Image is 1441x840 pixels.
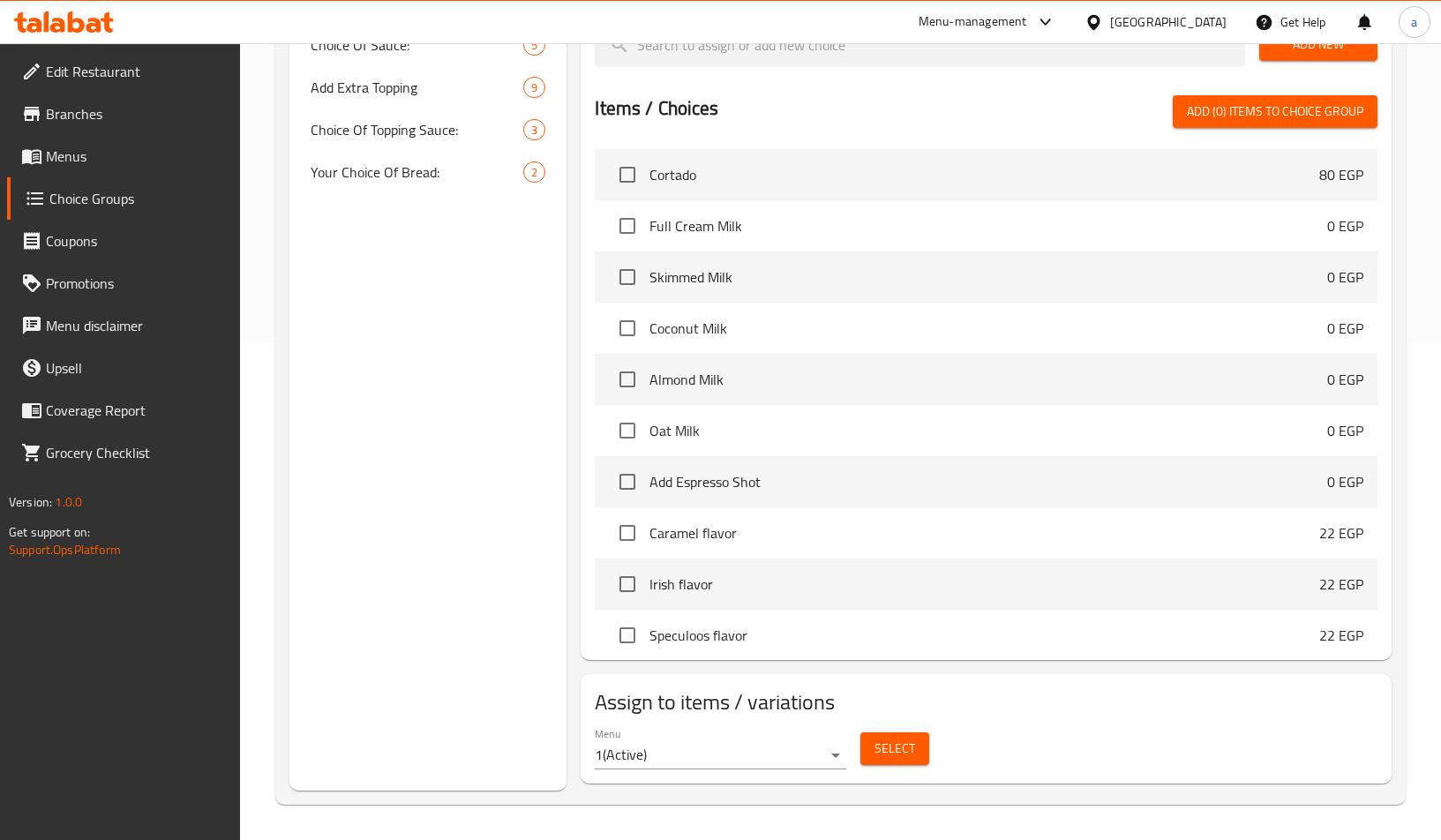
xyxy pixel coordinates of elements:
[595,741,846,769] div: 1(Active)
[649,369,1327,390] span: Almond Milk
[609,412,646,449] span: Select choice
[7,389,241,431] a: Coverage Report
[49,188,227,209] span: Choice Groups
[9,521,90,544] span: Get support on:
[649,522,1319,544] span: Caramel flavor
[7,135,241,177] a: Menus
[46,442,227,463] span: Grocery Checklist
[609,617,646,654] span: Select choice
[289,24,567,66] div: Choice Of Sauce:5
[524,164,544,181] span: 2
[7,304,241,347] a: Menu disclaimer
[609,207,646,244] span: Select choice
[46,315,227,336] span: Menu disclaimer
[46,357,227,379] span: Upsell
[289,109,567,151] div: Choice Of Topping Sauce:3
[9,491,52,514] span: Version:
[595,729,620,739] label: Menu
[595,688,1377,716] h2: Assign to items / variations
[1327,471,1363,492] p: 0 EGP
[523,77,545,98] div: Choices
[874,738,915,760] span: Select
[860,732,929,765] button: Select
[649,215,1327,236] span: Full Cream Milk
[649,164,1319,185] span: Cortado
[7,431,241,474] a: Grocery Checklist
[7,177,241,220] a: Choice Groups
[7,50,241,93] a: Edit Restaurant
[289,151,567,193] div: Your Choice Of Bread:2
[1259,28,1377,61] button: Add New
[311,161,523,183] span: Your Choice Of Bread:
[311,77,523,98] span: Add Extra Topping
[1110,12,1227,32] div: [GEOGRAPHIC_DATA]
[649,420,1327,441] span: Oat Milk
[7,347,241,389] a: Upsell
[1327,318,1363,339] p: 0 EGP
[7,93,241,135] a: Branches
[523,119,545,140] div: Choices
[7,262,241,304] a: Promotions
[609,310,646,347] span: Select choice
[524,79,544,96] span: 9
[609,463,646,500] span: Select choice
[1319,574,1363,595] p: 22 EGP
[55,491,82,514] span: 1.0.0
[1187,101,1363,123] span: Add (0) items to choice group
[1327,369,1363,390] p: 0 EGP
[7,220,241,262] a: Coupons
[46,146,227,167] span: Menus
[1273,34,1363,56] span: Add New
[649,574,1319,595] span: Irish flavor
[1319,164,1363,185] p: 80 EGP
[524,37,544,54] span: 5
[609,361,646,398] span: Select choice
[523,161,545,183] div: Choices
[649,266,1327,288] span: Skimmed Milk
[524,122,544,139] span: 3
[609,514,646,551] span: Select choice
[609,156,646,193] span: Select choice
[46,273,227,294] span: Promotions
[649,471,1327,492] span: Add Espresso Shot
[1327,420,1363,441] p: 0 EGP
[46,103,227,124] span: Branches
[609,566,646,603] span: Select choice
[1173,95,1377,128] button: Add (0) items to choice group
[311,34,523,56] span: Choice Of Sauce:
[1319,522,1363,544] p: 22 EGP
[289,66,567,109] div: Add Extra Topping9
[649,318,1327,339] span: Coconut Milk
[1319,625,1363,646] p: 22 EGP
[1327,215,1363,236] p: 0 EGP
[311,119,523,140] span: Choice Of Topping Sauce:
[9,538,121,561] a: Support.OpsPlatform
[46,400,227,421] span: Coverage Report
[595,95,718,122] h2: Items / Choices
[1327,266,1363,288] p: 0 EGP
[649,625,1319,646] span: Speculoos flavor
[1411,12,1417,32] span: a
[595,22,1244,67] input: search
[46,61,227,82] span: Edit Restaurant
[523,34,545,56] div: Choices
[609,259,646,296] span: Select choice
[919,11,1027,33] div: Menu-management
[46,230,227,251] span: Coupons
